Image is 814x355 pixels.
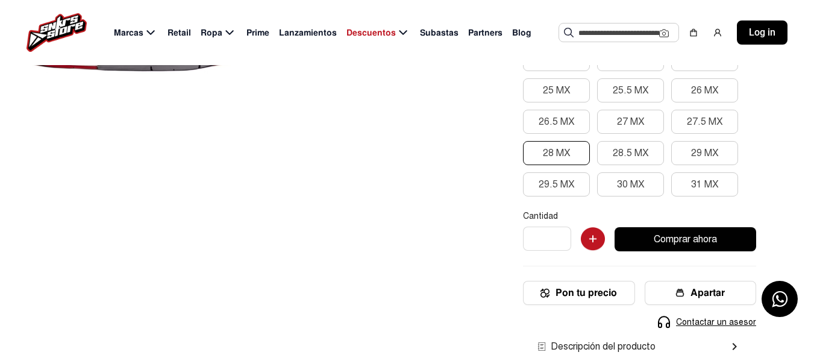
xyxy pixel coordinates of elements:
button: 27 MX [597,110,664,134]
img: Cámara [659,28,669,38]
button: 29.5 MX [523,172,590,196]
button: Comprar ahora [615,227,756,251]
button: 26 MX [671,78,738,102]
img: user [713,28,722,37]
span: Log in [749,25,775,40]
span: Partners [468,27,502,39]
span: Contactar un asesor [676,316,756,328]
button: 28.5 MX [597,141,664,165]
button: Apartar [645,281,756,305]
span: Subastas [420,27,459,39]
span: Lanzamientos [279,27,337,39]
button: Pon tu precio [523,281,634,305]
mat-icon: chevron_right [727,339,742,354]
button: 25.5 MX [597,78,664,102]
button: 31 MX [671,172,738,196]
span: Blog [512,27,531,39]
span: Marcas [114,27,143,39]
button: 28 MX [523,141,590,165]
button: 26.5 MX [523,110,590,134]
img: Buscar [564,28,574,37]
p: Cantidad [523,211,756,222]
span: Prime [246,27,269,39]
button: 25 MX [523,78,590,102]
img: wallet-05.png [675,288,684,298]
span: Retail [167,27,191,39]
img: logo [27,13,87,52]
button: 27.5 MX [671,110,738,134]
img: Icon.png [540,288,549,298]
button: 29 MX [671,141,738,165]
span: Descripción del producto [537,339,656,354]
span: Ropa [201,27,222,39]
button: 30 MX [597,172,664,196]
img: envio [537,342,546,351]
span: Descuentos [346,27,396,39]
img: shopping [689,28,698,37]
img: Agregar al carrito [581,227,605,251]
